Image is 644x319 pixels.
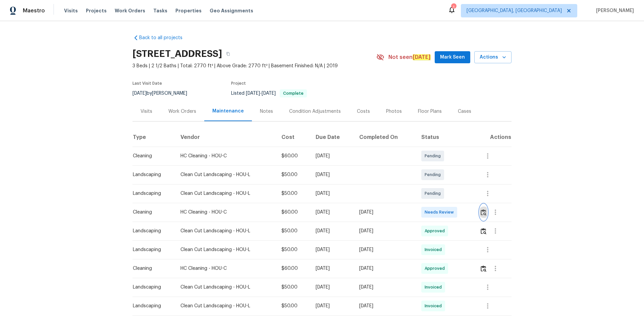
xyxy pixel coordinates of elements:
div: Landscaping [133,228,170,234]
span: [DATE] [246,91,260,96]
div: [DATE] [316,228,349,234]
div: $50.00 [281,284,305,291]
div: Notes [260,108,273,115]
span: Complete [280,91,306,95]
th: Status [416,128,475,147]
button: Mark Seen [435,51,470,64]
div: Cleaning [133,153,170,159]
span: [DATE] [262,91,276,96]
img: Review Icon [481,228,486,234]
span: Mark Seen [440,53,465,62]
button: Review Icon [480,260,487,276]
div: $50.00 [281,190,305,197]
span: [PERSON_NAME] [593,7,634,14]
span: Properties [175,7,202,14]
div: Landscaping [133,171,170,178]
div: [DATE] [359,265,411,272]
div: HC Cleaning - HOU-C [180,153,271,159]
div: [DATE] [316,153,349,159]
div: Clean Cut Landscaping - HOU-L [180,228,271,234]
th: Actions [474,128,512,147]
th: Completed On [354,128,416,147]
span: Invoiced [425,303,444,309]
span: Invoiced [425,284,444,291]
div: [DATE] [316,265,349,272]
span: - [246,91,276,96]
div: $50.00 [281,246,305,253]
div: $50.00 [281,171,305,178]
div: HC Cleaning - HOU-C [180,209,271,216]
button: Review Icon [480,223,487,239]
div: [DATE] [359,284,411,291]
div: Clean Cut Landscaping - HOU-L [180,284,271,291]
div: 1 [451,4,456,11]
th: Cost [276,128,310,147]
div: HC Cleaning - HOU-C [180,265,271,272]
div: Floor Plans [418,108,442,115]
span: Work Orders [115,7,145,14]
div: Landscaping [133,246,170,253]
span: [GEOGRAPHIC_DATA], [GEOGRAPHIC_DATA] [467,7,562,14]
span: Needs Review [425,209,457,216]
div: [DATE] [316,246,349,253]
h2: [STREET_ADDRESS] [132,51,222,57]
div: Maintenance [212,108,244,114]
span: [DATE] [132,91,147,96]
div: Costs [357,108,370,115]
div: Landscaping [133,284,170,291]
div: [DATE] [359,246,411,253]
span: Projects [86,7,107,14]
span: Project [231,81,246,85]
div: [DATE] [359,228,411,234]
div: Landscaping [133,190,170,197]
div: [DATE] [359,303,411,309]
em: [DATE] [413,54,431,60]
a: Back to all projects [132,34,197,41]
div: $60.00 [281,209,305,216]
div: by [PERSON_NAME] [132,89,195,97]
span: Last Visit Date [132,81,162,85]
div: Photos [386,108,402,115]
th: Type [132,128,175,147]
span: Maestro [23,7,45,14]
img: Review Icon [481,265,486,272]
span: Approved [425,265,447,272]
div: [DATE] [316,284,349,291]
button: Copy Address [222,48,234,60]
div: Clean Cut Landscaping - HOU-L [180,303,271,309]
div: Condition Adjustments [289,108,341,115]
span: Pending [425,171,443,178]
span: Listed [231,91,307,96]
div: Work Orders [168,108,196,115]
div: [DATE] [316,171,349,178]
div: [DATE] [316,209,349,216]
th: Due Date [310,128,354,147]
span: Pending [425,190,443,197]
div: [DATE] [316,190,349,197]
div: Visits [141,108,152,115]
span: Geo Assignments [210,7,253,14]
span: Approved [425,228,447,234]
div: $60.00 [281,153,305,159]
span: Visits [64,7,78,14]
span: Pending [425,153,443,159]
div: Cleaning [133,265,170,272]
div: $50.00 [281,303,305,309]
div: Cleaning [133,209,170,216]
div: Clean Cut Landscaping - HOU-L [180,246,271,253]
span: Invoiced [425,246,444,253]
div: [DATE] [316,303,349,309]
div: $60.00 [281,265,305,272]
div: Cases [458,108,471,115]
div: Landscaping [133,303,170,309]
span: Not seen [388,54,431,61]
span: Actions [480,53,506,62]
div: Clean Cut Landscaping - HOU-L [180,171,271,178]
th: Vendor [175,128,276,147]
button: Actions [474,51,512,64]
button: Review Icon [480,204,487,220]
div: [DATE] [359,209,411,216]
div: $50.00 [281,228,305,234]
span: Tasks [153,8,167,13]
img: Review Icon [481,209,486,216]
